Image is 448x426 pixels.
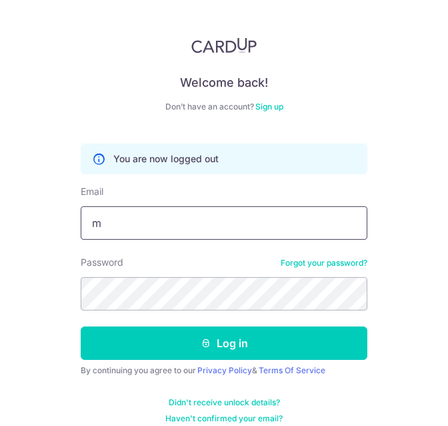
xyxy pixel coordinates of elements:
[81,185,103,198] label: Email
[81,365,367,376] div: By continuing you agree to our &
[165,413,283,424] a: Haven't confirmed your email?
[81,206,367,240] input: Enter your Email
[259,365,325,375] a: Terms Of Service
[191,37,257,53] img: CardUp Logo
[113,152,219,166] p: You are now logged out
[197,365,252,375] a: Privacy Policy
[81,256,123,269] label: Password
[81,327,367,360] button: Log in
[281,258,367,268] a: Forgot your password?
[169,397,280,408] a: Didn't receive unlock details?
[255,101,283,112] a: Sign up
[81,101,367,112] div: Don’t have an account?
[81,75,367,91] h4: Welcome back!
